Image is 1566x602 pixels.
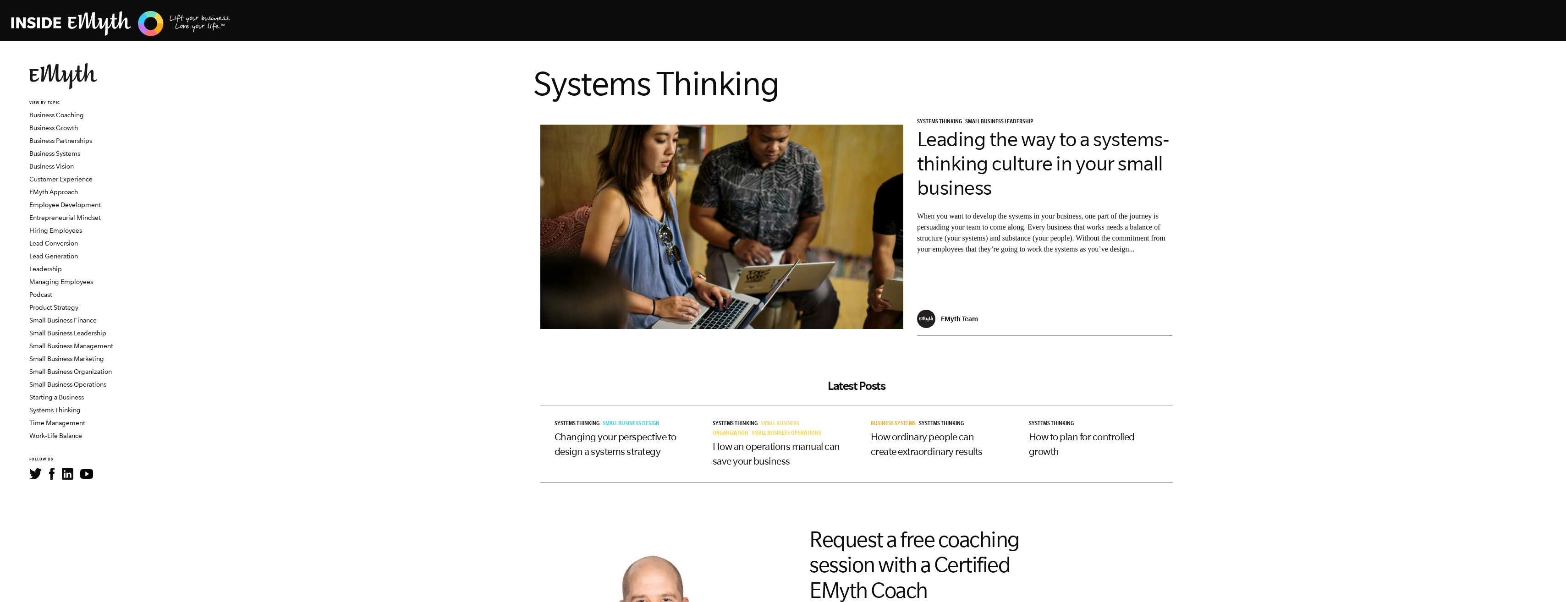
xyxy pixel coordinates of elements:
[29,137,92,144] a: Business Partnerships
[62,468,73,480] img: LinkedIn
[29,100,140,106] h6: VIEW BY TOPIC
[29,240,78,247] a: Lead Conversion
[919,421,967,427] a: Systems Thinking
[29,150,80,157] a: Business Systems
[941,315,978,323] p: EMyth Team
[540,379,1173,393] h2: Latest Posts
[29,214,101,221] a: Entrepreneurial Mindset
[29,124,78,131] a: Business Growth
[1029,431,1135,457] a: How to plan for controlled growth
[965,119,1033,126] span: Small Business Leadership
[919,421,964,427] span: Systems Thinking
[603,421,659,427] span: Small Business Design
[29,163,74,170] a: Business Vision
[29,278,93,285] a: Managing Employees
[1029,421,1074,427] span: Systems Thinking
[29,291,52,298] a: Podcast
[29,368,112,375] a: Small Business Organization
[603,421,663,427] a: Small Business Design
[29,432,82,439] a: Work-Life Balance
[29,406,81,414] a: Systems Thinking
[917,128,1170,199] a: Leading the way to a systems-thinking culture in your small business
[540,125,903,329] img: leadership support for systems thinking
[49,468,55,480] img: Facebook
[29,317,97,324] a: Small Business Finance
[29,342,113,350] a: Small Business Management
[752,431,821,437] span: Small Business Operations
[871,421,916,427] span: Business Systems
[871,431,983,457] a: How ordinary people can create extraordinary results
[29,468,42,479] img: Twitter
[29,419,85,427] a: Time Management
[555,421,599,427] span: Systems Thinking
[917,119,962,126] span: Systems Thinking
[713,421,761,427] a: Systems Thinking
[29,304,78,311] a: Product Strategy
[29,265,62,273] a: Leadership
[917,119,965,126] a: Systems Thinking
[29,201,101,208] a: Employee Development
[29,329,106,337] a: Small Business Leadership
[555,431,676,457] a: Changing your perspective to design a systems strategy
[29,252,78,260] a: Lead Generation
[871,421,919,427] a: Business Systems
[555,421,603,427] a: Systems Thinking
[752,431,824,437] a: Small Business Operations
[29,188,78,196] a: EMyth Approach
[1029,421,1077,427] a: Systems Thinking
[713,421,758,427] span: Systems Thinking
[917,310,935,328] img: EMyth Team - EMyth
[713,441,840,466] a: How an operations manual can save your business
[29,394,84,401] a: Starting a Business
[11,10,231,38] img: EMyth Business Coaching
[917,211,1173,255] p: When you want to develop the systems in your business, one part of the journey is persuading your...
[29,355,104,362] a: Small Business Marketing
[29,175,93,183] a: Customer Experience
[713,421,799,437] a: Small Business Organization
[29,63,97,89] img: EMyth
[29,227,82,234] a: Hiring Employees
[29,381,106,388] a: Small Business Operations
[80,469,93,479] img: YouTube
[29,457,140,463] h6: FOLLOW US
[533,63,1180,104] h1: Systems Thinking
[29,111,84,119] a: Business Coaching
[965,119,1037,126] a: Small Business Leadership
